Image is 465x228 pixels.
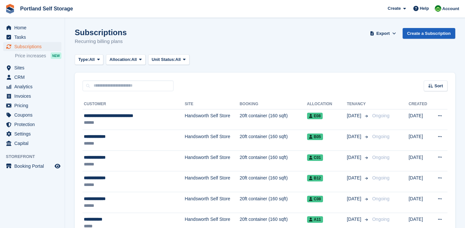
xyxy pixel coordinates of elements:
[307,134,323,140] span: B05
[420,5,429,12] span: Help
[347,216,362,223] span: [DATE]
[408,150,431,171] td: [DATE]
[185,109,239,130] td: Handsworth Self Store
[148,54,189,65] button: Unit Status: All
[75,38,127,45] p: Recurring billing plans
[14,42,53,51] span: Subscriptions
[3,139,61,148] a: menu
[185,192,239,213] td: Handsworth Self Store
[14,129,53,138] span: Settings
[110,56,131,63] span: Allocation:
[307,154,323,161] span: C01
[239,150,307,171] td: 20ft container (160 sqft)
[239,99,307,109] th: Booking
[15,53,46,59] span: Price increases
[307,175,323,181] span: B12
[3,101,61,110] a: menu
[239,109,307,130] td: 20ft container (160 sqft)
[18,3,76,14] a: Portland Self Storage
[3,120,61,129] a: menu
[239,192,307,213] td: 20ft container (160 sqft)
[408,99,431,109] th: Created
[6,153,65,160] span: Storefront
[3,92,61,101] a: menu
[3,162,61,171] a: menu
[78,56,89,63] span: Type:
[372,217,389,222] span: Ongoing
[372,155,389,160] span: Ongoing
[442,6,459,12] span: Account
[347,175,362,181] span: [DATE]
[15,52,61,59] a: Price increases NEW
[185,150,239,171] td: Handsworth Self Store
[89,56,95,63] span: All
[239,171,307,192] td: 20ft container (160 sqft)
[3,82,61,91] a: menu
[131,56,137,63] span: All
[376,30,390,37] span: Export
[307,216,323,223] span: A11
[372,175,389,180] span: Ongoing
[185,171,239,192] td: Handsworth Self Store
[347,133,362,140] span: [DATE]
[435,5,441,12] img: Ryan Stevens
[3,23,61,32] a: menu
[434,83,443,89] span: Sort
[388,5,401,12] span: Create
[307,113,323,119] span: E08
[369,28,397,39] button: Export
[3,63,61,72] a: menu
[408,109,431,130] td: [DATE]
[347,154,362,161] span: [DATE]
[408,171,431,192] td: [DATE]
[185,99,239,109] th: Site
[3,110,61,120] a: menu
[347,195,362,202] span: [DATE]
[372,113,389,118] span: Ongoing
[14,82,53,91] span: Analytics
[14,120,53,129] span: Protection
[75,54,103,65] button: Type: All
[372,196,389,201] span: Ongoing
[14,110,53,120] span: Coupons
[403,28,455,39] a: Create a Subscription
[14,139,53,148] span: Capital
[408,192,431,213] td: [DATE]
[3,42,61,51] a: menu
[408,130,431,151] td: [DATE]
[3,73,61,82] a: menu
[307,196,323,202] span: C08
[152,56,175,63] span: Unit Status:
[175,56,181,63] span: All
[372,134,389,139] span: Ongoing
[106,54,146,65] button: Allocation: All
[14,73,53,82] span: CRM
[54,162,61,170] a: Preview store
[14,162,53,171] span: Booking Portal
[75,28,127,37] h1: Subscriptions
[5,4,15,14] img: stora-icon-8386f47178a22dfd0bd8f6a31ec36ba5ce8667c1dd55bd0f319d3a0aa187defe.svg
[3,129,61,138] a: menu
[14,33,53,42] span: Tasks
[185,130,239,151] td: Handsworth Self Store
[51,52,61,59] div: NEW
[239,130,307,151] td: 20ft container (160 sqft)
[14,23,53,32] span: Home
[14,101,53,110] span: Pricing
[83,99,185,109] th: Customer
[14,63,53,72] span: Sites
[347,99,369,109] th: Tenancy
[14,92,53,101] span: Invoices
[307,99,347,109] th: Allocation
[347,112,362,119] span: [DATE]
[3,33,61,42] a: menu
